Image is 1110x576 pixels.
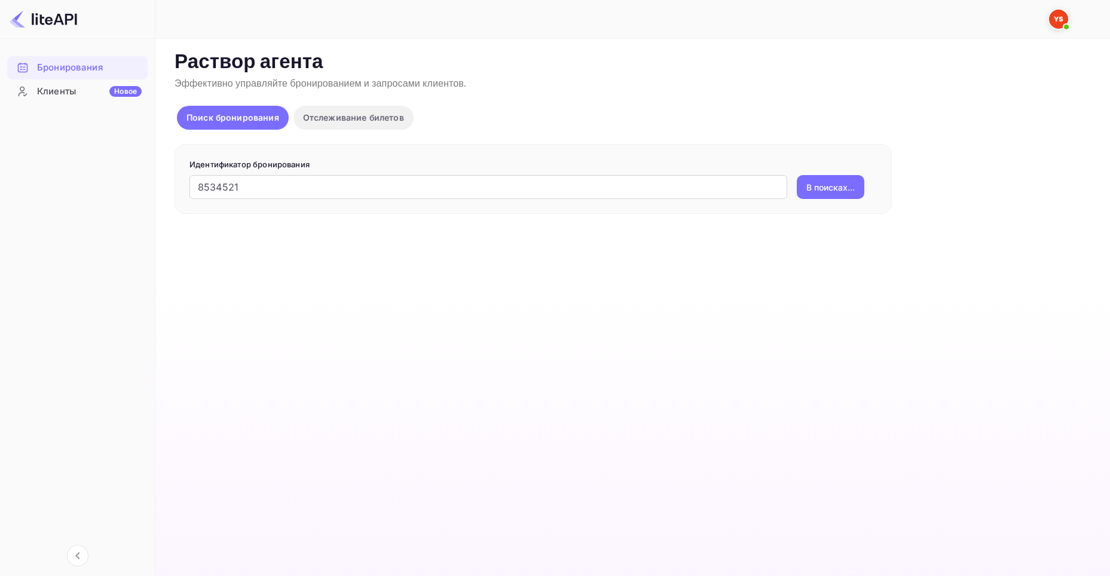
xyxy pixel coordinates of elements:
img: Служба Поддержки Яндекса [1049,10,1068,29]
button: Свернуть навигацию [67,545,88,566]
ya-tr-span: Раствор агента [175,50,323,75]
a: Бронирования [7,56,148,78]
button: В поисках... [797,175,864,199]
ya-tr-span: Идентификатор бронирования [189,160,310,169]
img: Логотип LiteAPI [10,10,77,29]
div: Бронирования [7,56,148,79]
ya-tr-span: Клиенты [37,85,76,99]
div: КлиентыНовое [7,80,148,103]
input: Введите идентификатор бронирования (например, 63782194) [189,175,787,199]
ya-tr-span: Новое [114,87,137,96]
ya-tr-span: Эффективно управляйте бронированием и запросами клиентов. [175,78,466,90]
ya-tr-span: В поисках... [806,181,855,194]
a: КлиентыНовое [7,80,148,102]
ya-tr-span: Отслеживание билетов [303,112,404,122]
ya-tr-span: Бронирования [37,61,103,75]
ya-tr-span: Поиск бронирования [186,112,279,122]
